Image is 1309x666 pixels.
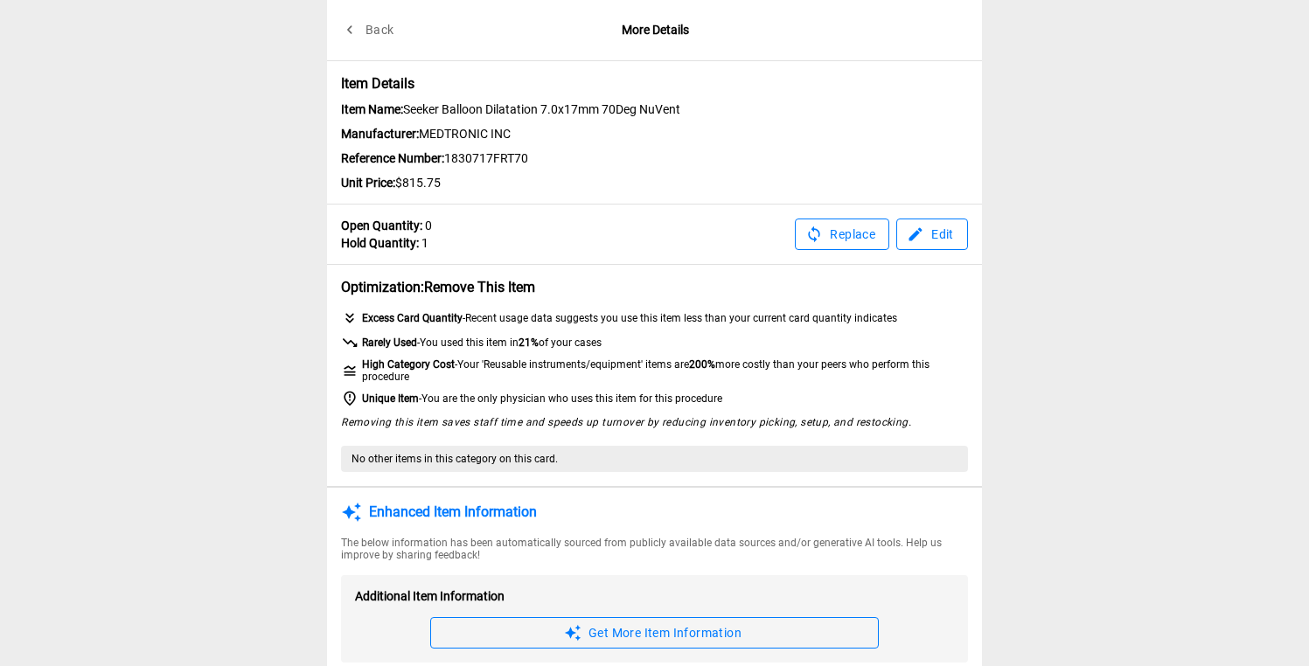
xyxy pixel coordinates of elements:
strong: Item Name: [341,102,403,116]
span: The below information has been automatically sourced from publicly available data sources and/or ... [341,537,968,561]
strong: Enhanced Item Information [369,503,537,520]
span: - You are the only physician who uses this item for this procedure [362,392,722,405]
strong: Reference Number: [341,151,444,165]
span: $815.75 [395,176,441,190]
strong: High Category Cost [362,358,455,371]
button: Get More Item Information [430,617,879,649]
span: More Details [622,23,689,37]
strong: 200 % [689,358,715,371]
button: Back [341,14,397,46]
span: 1 [341,236,432,250]
strong: Hold Quantity: [341,236,419,250]
button: Replace [795,219,889,251]
strong: Excess Card Quantity [362,312,463,324]
span: Your ' Reusable instruments/equipment ' items are more costly than your peers who perform this pr... [362,358,930,383]
span: MEDTRONIC INC [341,127,968,141]
span: 0 [341,219,432,232]
span: Seeker Balloon Dilatation 7.0x17mm 70Deg NuVent [341,102,968,116]
b: Additional Item Information [355,589,505,603]
span: - Recent usage data suggests you use this item less than your current card quantity indicates [362,312,897,324]
strong: Unit Price: [341,176,395,190]
strong: Unique Item [362,392,419,405]
strong: Optimization: Remove This Item [341,279,535,295]
span: You used this item in of your cases [420,336,602,349]
span: 1830717FRT70 [341,151,968,165]
strong: Manufacturer: [341,127,419,141]
span: - [362,358,968,383]
strong: 21 % [519,336,539,349]
strong: Open Quantity: [341,219,422,232]
strong: Rarely Used [362,336,417,349]
em: Removing this item saves staff time and speeds up turnover by reducing inventory picking, setup, ... [341,416,911,428]
span: No other items in this category on this card. [352,453,558,465]
strong: Item Details [341,75,414,92]
span: - [362,336,602,349]
button: Edit [896,219,968,251]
